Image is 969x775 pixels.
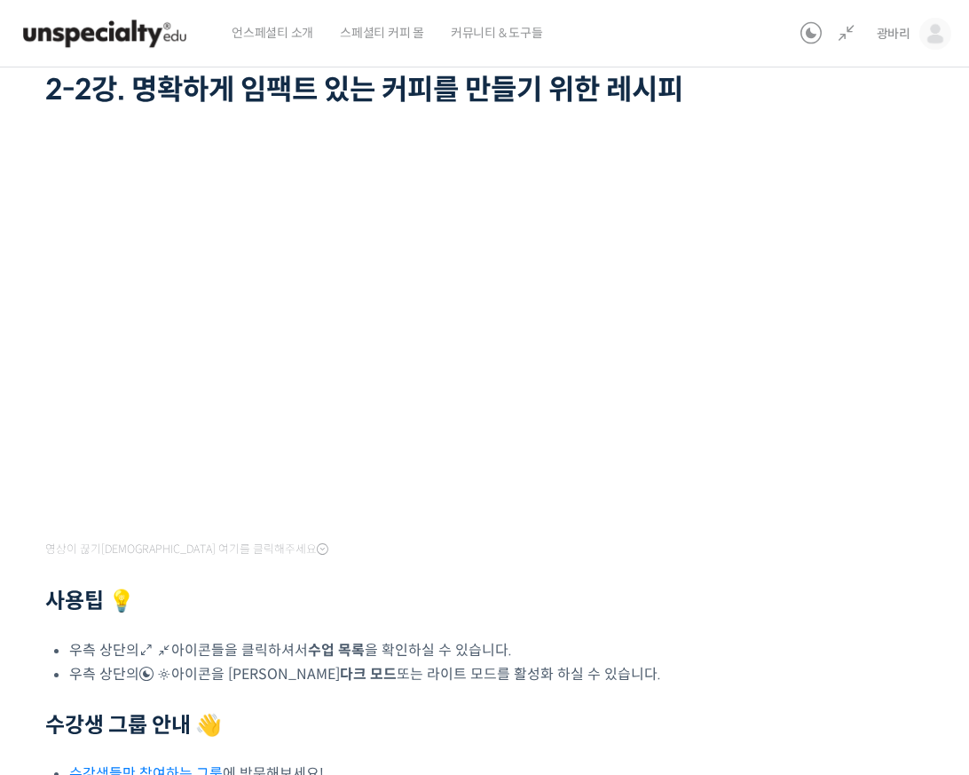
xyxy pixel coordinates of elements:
[5,563,117,607] a: 홈
[162,590,184,605] span: 대화
[308,641,365,660] b: 수업 목록
[56,589,67,604] span: 홈
[45,73,720,107] h1: 2-2강. 명확하게 임팩트 있는 커피를 만들기 위한 레시피
[117,563,229,607] a: 대화
[877,26,910,42] span: 광바리
[45,588,135,614] strong: 사용팁 💡
[45,712,222,739] strong: 수강생 그룹 안내 👋
[229,563,341,607] a: 설정
[69,638,720,662] li: 우측 상단의 아이콘들을 클릭하셔서 을 확인하실 수 있습니다.
[340,665,397,684] b: 다크 모드
[274,589,295,604] span: 설정
[69,662,720,686] li: 우측 상단의 아이콘을 [PERSON_NAME] 또는 라이트 모드를 활성화 하실 수 있습니다.
[45,542,328,557] span: 영상이 끊기[DEMOGRAPHIC_DATA] 여기를 클릭해주세요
